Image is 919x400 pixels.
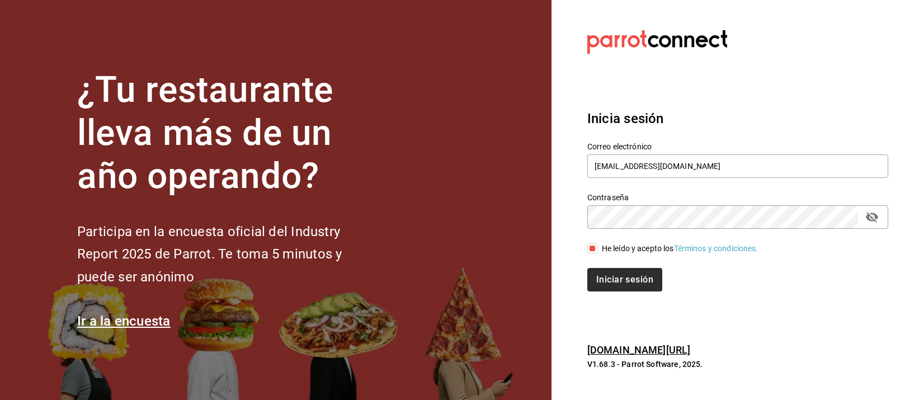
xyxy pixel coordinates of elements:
[863,208,882,227] button: passwordField
[77,69,379,197] h1: ¿Tu restaurante lleva más de un año operando?
[587,143,888,151] label: Correo electrónico
[77,220,379,289] h2: Participa en la encuesta oficial del Industry Report 2025 de Parrot. Te toma 5 minutos y puede se...
[77,313,171,329] a: Ir a la encuesta
[674,244,758,253] a: Términos y condiciones.
[587,109,888,129] h3: Inicia sesión
[587,359,888,370] p: V1.68.3 - Parrot Software, 2025.
[602,243,758,255] div: He leído y acepto los
[587,154,888,178] input: Ingresa tu correo electrónico
[587,268,662,291] button: Iniciar sesión
[587,194,888,202] label: Contraseña
[587,344,690,356] a: [DOMAIN_NAME][URL]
